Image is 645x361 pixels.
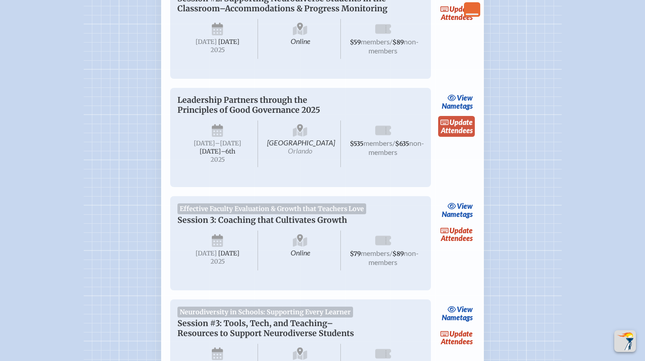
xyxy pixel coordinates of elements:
a: updateAttendees [438,327,475,348]
span: update [449,5,473,13]
span: Neurodiversity in Schools: Supporting Every Learner [177,307,354,318]
a: updateAttendees [438,224,475,245]
span: update [449,226,473,235]
button: Scroll Top [614,330,636,352]
span: –[DATE] [215,140,241,147]
a: updateAttendees [438,116,475,137]
span: / [390,37,392,46]
span: 2025 [185,258,251,265]
span: [DATE] [218,38,239,46]
p: Session #3: Tools, Tech, and Teaching–Resources to Support Neurodiverse Students [177,318,406,338]
span: [DATE] [194,140,215,147]
span: 2025 [185,156,251,163]
span: view [457,93,473,102]
span: / [392,139,395,147]
span: / [390,249,392,257]
span: [GEOGRAPHIC_DATA] [260,120,341,167]
span: non-members [368,37,419,55]
a: viewNametags [440,200,475,221]
a: viewNametags [440,303,475,324]
span: $79 [350,250,361,258]
span: [DATE] [196,250,217,257]
span: [DATE]–⁠6th [200,148,235,155]
span: update [449,329,473,338]
img: To the top [616,332,634,350]
p: Session 3: Coaching that Cultivates Growth [177,215,406,225]
span: 2025 [185,47,251,53]
span: non-members [368,139,424,156]
span: Orlando [288,146,312,155]
span: view [457,202,473,210]
span: [DATE] [218,250,239,257]
span: $59 [350,39,361,46]
span: update [449,118,473,126]
span: Online [260,231,341,270]
span: members [363,139,392,147]
span: non-members [368,249,419,266]
span: $89 [392,39,404,46]
span: Effective Faculty Evaluation & Growth that Teachers Love [177,203,367,214]
span: view [457,305,473,313]
span: $635 [395,140,409,148]
span: members [361,249,390,257]
span: $89 [392,250,404,258]
p: Leadership Partners through the Principles of Good Governance 2025 [177,95,406,115]
span: Online [260,19,341,59]
span: $535 [350,140,363,148]
span: [DATE] [196,38,217,46]
a: updateAttendees [438,3,475,24]
a: viewNametags [440,91,475,112]
span: members [361,37,390,46]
